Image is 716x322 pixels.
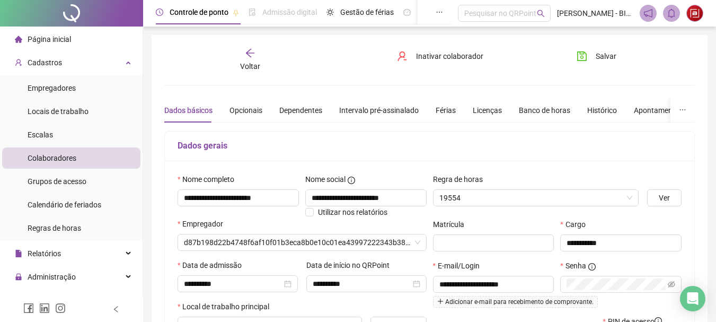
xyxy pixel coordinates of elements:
[565,260,586,272] span: Senha
[433,296,598,308] span: Adicionar e-mail para recebimento de comprovante.
[156,8,163,16] span: clock-circle
[437,298,444,304] span: plus
[233,10,239,16] span: pushpin
[403,8,411,16] span: dashboard
[178,301,276,312] label: Local de trabalho principal
[15,273,22,281] span: lock
[39,303,50,314] span: linkedin
[339,105,419,116] div: Intervalo pré-assinalado
[397,51,408,62] span: user-delete
[668,281,675,288] span: eye-invisible
[577,51,587,62] span: save
[279,105,322,116] div: Dependentes
[28,130,53,139] span: Escalas
[178,140,682,152] h5: Dados gerais
[28,35,71,43] span: Página inicial
[178,218,230,230] label: Empregador
[170,8,228,16] span: Controle de ponto
[15,250,22,257] span: file
[389,48,491,65] button: Inativar colaborador
[433,173,490,185] label: Regra de horas
[318,208,387,216] span: Utilizar nos relatórios
[28,249,61,258] span: Relatórios
[23,303,34,314] span: facebook
[433,260,487,272] label: E-mail/Login
[28,201,101,209] span: Calendário de feriados
[178,173,241,185] label: Nome completo
[348,177,355,184] span: info-circle
[436,8,443,16] span: ellipsis
[634,105,683,116] div: Apontamentos
[28,273,76,281] span: Administração
[28,84,76,92] span: Empregadores
[229,105,262,116] div: Opcionais
[643,8,653,18] span: notification
[28,296,69,304] span: Exportações
[659,192,670,204] span: Ver
[433,219,471,230] label: Matrícula
[588,263,596,271] span: info-circle
[28,107,89,116] span: Locais de trabalho
[596,50,616,62] span: Salvar
[326,8,334,16] span: sun
[537,10,545,18] span: search
[680,286,705,311] div: Open Intercom Messenger
[305,173,346,185] span: Nome social
[473,105,502,116] div: Licenças
[262,8,317,16] span: Admissão digital
[587,105,617,116] div: Histórico
[417,8,458,16] span: Painel do DP
[340,8,394,16] span: Gestão de férias
[679,106,686,114] span: ellipsis
[15,59,22,66] span: user-add
[28,154,76,162] span: Colaboradores
[178,259,249,271] label: Data de admissão
[560,219,592,230] label: Cargo
[670,98,695,123] button: ellipsis
[245,48,255,58] span: arrow-left
[184,234,420,250] span: d87b198d22b4748f6af10f01b3eca8b0e10c01ea43997222343b382217dc10c9
[667,8,676,18] span: bell
[112,306,120,313] span: left
[28,224,81,232] span: Regras de horas
[436,105,456,116] div: Férias
[28,177,86,186] span: Grupos de acesso
[164,105,213,116] div: Dados básicos
[519,105,570,116] div: Banco de horas
[249,8,256,16] span: file-done
[569,48,624,65] button: Salvar
[240,62,260,71] span: Voltar
[416,50,483,62] span: Inativar colaborador
[55,303,66,314] span: instagram
[439,190,633,206] span: 19554
[647,189,682,206] button: Ver
[15,36,22,43] span: home
[687,5,703,21] img: 24469
[28,58,62,67] span: Cadastros
[557,7,633,19] span: [PERSON_NAME] - BIO HEALTH ACADEMIA
[306,259,396,271] label: Data de início no QRPoint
